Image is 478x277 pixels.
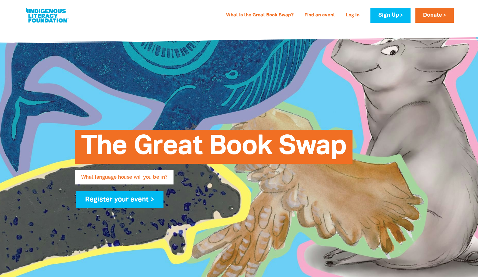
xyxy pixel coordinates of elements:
a: Donate [415,8,454,23]
a: Find an event [301,11,339,20]
a: Sign Up [370,8,410,23]
span: The Great Book Swap [81,134,346,164]
span: What language house will you be in? [81,175,167,184]
a: Register your event > [76,191,164,208]
a: Log In [342,11,363,20]
a: What is the Great Book Swap? [222,11,297,20]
